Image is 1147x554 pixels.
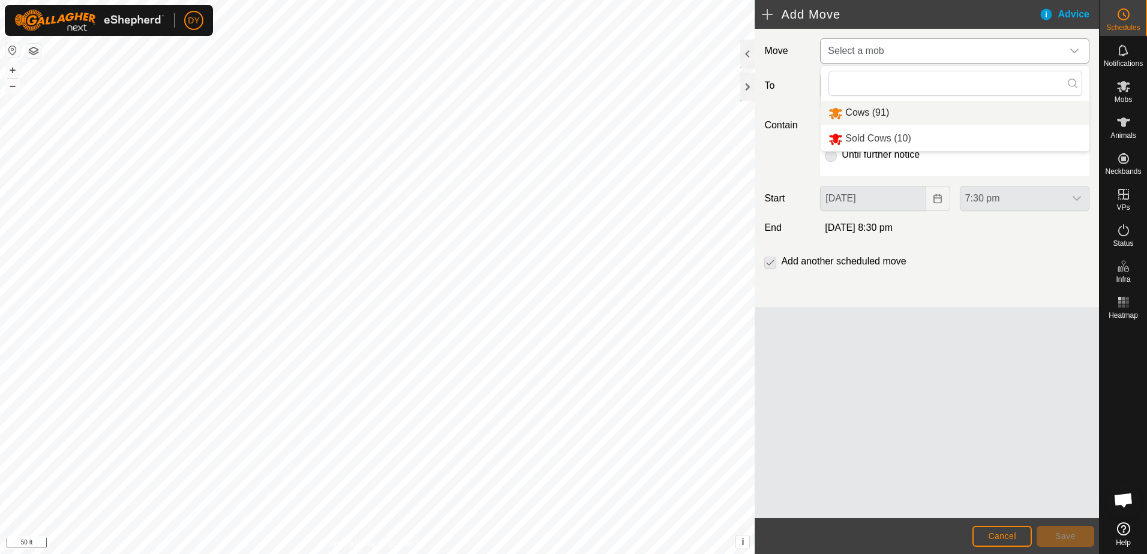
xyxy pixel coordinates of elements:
[762,7,1038,22] h2: Add Move
[1105,168,1141,175] span: Neckbands
[759,191,815,206] label: Start
[759,221,815,235] label: End
[823,39,1062,63] span: Select a mob
[821,101,1089,125] li: Cows
[1039,7,1099,22] div: Advice
[330,538,375,549] a: Privacy Policy
[1104,60,1143,67] span: Notifications
[389,538,425,549] a: Contact Us
[741,537,744,547] span: i
[759,73,815,98] label: To
[188,14,199,27] span: DY
[5,63,20,77] button: +
[1115,96,1132,103] span: Mobs
[1062,39,1086,63] div: dropdown trigger
[759,118,815,133] label: Contain
[845,133,911,143] span: Sold Cows (10)
[1109,312,1138,319] span: Heatmap
[828,46,884,56] span: Select a mob
[1100,517,1147,551] a: Help
[5,43,20,58] button: Reset Map
[1116,539,1131,546] span: Help
[26,44,41,58] button: Map Layers
[926,186,950,211] button: Choose Date
[14,10,164,31] img: Gallagher Logo
[1037,526,1094,547] button: Save
[759,38,815,64] label: Move
[1055,531,1076,541] span: Save
[736,535,749,549] button: i
[825,222,893,233] span: [DATE] 8:30 pm
[821,101,1089,151] ul: Option List
[1116,276,1130,283] span: Infra
[5,79,20,93] button: –
[972,526,1032,547] button: Cancel
[821,127,1089,151] li: Sold Cows
[1106,482,1142,518] a: Open chat
[842,150,920,159] label: Until further notice
[781,257,906,266] label: Add another scheduled move
[1116,204,1130,211] span: VPs
[845,107,889,118] span: Cows (91)
[1106,24,1140,31] span: Schedules
[1113,240,1133,247] span: Status
[1110,132,1136,139] span: Animals
[988,531,1016,541] span: Cancel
